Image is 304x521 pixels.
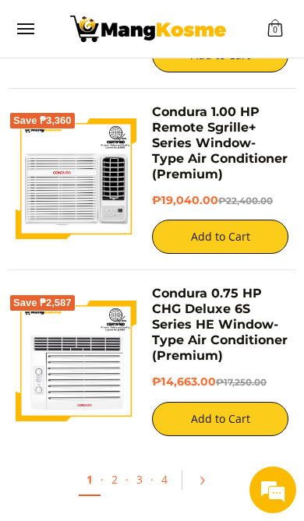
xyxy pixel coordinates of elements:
del: ₱22,400.00 [218,195,273,206]
span: · [125,472,129,487]
img: Bodega Sale l Mang Kosme: Cost-Efficient &amp; Quality Home Appliances [70,16,226,42]
span: Save ₱3,360 [13,116,72,125]
a: 2 [104,464,125,495]
span: 0 [270,27,280,33]
span: Save ₱2,587 [13,298,72,308]
del: ₱17,250.00 [216,377,267,388]
a: Condura 0.75 HP CHG Deluxe 6S Series HE Window-Type Air Conditioner (Premium) [152,286,288,363]
div: Minimize live chat window [255,8,292,45]
span: We're online! [90,199,214,356]
textarea: Type your message and hit 'Enter' [8,430,296,484]
button: Add to Cart [152,402,288,436]
a: Condura 1.00 HP Remote Sgrille+ Series Window-Type Air Conditioner (Premium) [152,104,288,181]
img: Condura 0.75 HP CHG Deluxe 6S Series HE Window-Type Air Conditioner (Premium) [16,301,136,421]
a: 4 [154,464,175,495]
img: condura-sgrille-series-window-type-remote-aircon-premium-full-view-mang-kosme [16,118,136,239]
a: 1 [79,464,101,496]
h6: ₱14,663.00 [152,375,288,390]
span: · [101,472,104,487]
ul: Pagination [8,459,296,509]
a: 3 [129,464,150,495]
h6: ₱19,040.00 [152,194,288,209]
span: · [150,472,154,487]
div: Chat with us now [81,87,262,107]
button: Add to Cart [152,220,288,254]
